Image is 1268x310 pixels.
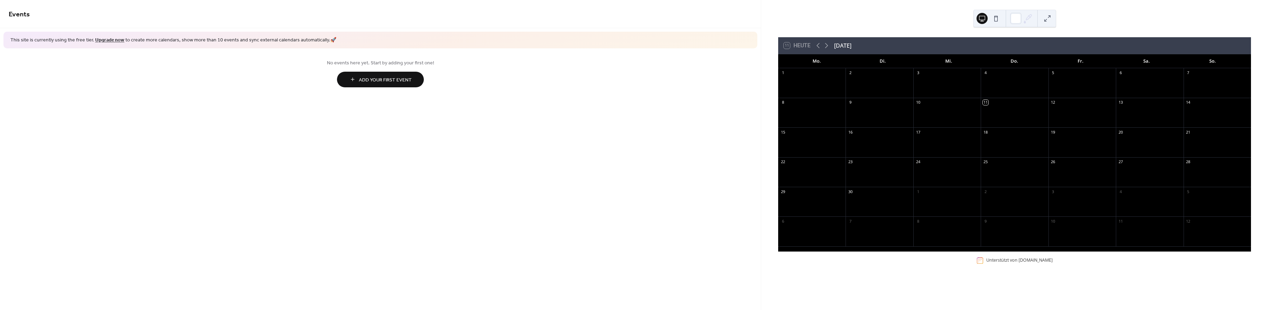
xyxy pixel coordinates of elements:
a: Upgrade now [95,35,124,45]
div: 5 [1051,70,1056,75]
div: Do. [982,54,1048,68]
div: 21 [1186,129,1191,135]
div: Mo. [784,54,850,68]
div: 30 [848,189,853,194]
div: 14 [1186,100,1191,105]
div: 26 [1051,159,1056,165]
div: 6 [1118,70,1123,75]
div: 1 [780,70,785,75]
span: No events here yet. Start by adding your first one! [9,59,752,66]
div: 17 [915,129,921,135]
div: 28 [1186,159,1191,165]
div: 5 [1186,189,1191,194]
div: 11 [1118,218,1123,224]
div: Sa. [1113,54,1179,68]
div: 12 [1186,218,1191,224]
div: 7 [1186,70,1191,75]
span: Events [9,8,30,21]
div: 22 [780,159,785,165]
div: 12 [1051,100,1056,105]
span: This site is currently using the free tier. to create more calendars, show more than 10 events an... [10,37,336,44]
div: 13 [1118,100,1123,105]
div: 3 [915,70,921,75]
div: 23 [848,159,853,165]
div: Fr. [1047,54,1113,68]
div: 7 [848,218,853,224]
div: 10 [915,100,921,105]
div: 9 [983,218,988,224]
div: So. [1179,54,1245,68]
div: 16 [848,129,853,135]
div: 20 [1118,129,1123,135]
div: 25 [983,159,988,165]
div: 1 [915,189,921,194]
div: 11 [983,100,988,105]
div: Unterstützt von [986,257,1053,263]
div: 24 [915,159,921,165]
div: 4 [1118,189,1123,194]
div: 8 [780,100,785,105]
div: 9 [848,100,853,105]
div: 29 [780,189,785,194]
div: 8 [915,218,921,224]
div: Di. [850,54,916,68]
div: 10 [1051,218,1056,224]
div: [DATE] [834,41,851,50]
div: 19 [1051,129,1056,135]
div: 4 [983,70,988,75]
div: 2 [848,70,853,75]
div: 2 [983,189,988,194]
div: Mi. [916,54,982,68]
div: 6 [780,218,785,224]
div: 27 [1118,159,1123,165]
span: Add Your First Event [359,76,412,84]
button: Add Your First Event [337,72,424,87]
a: [DOMAIN_NAME] [1019,257,1053,263]
div: 3 [1051,189,1056,194]
a: Add Your First Event [9,72,752,87]
div: 18 [983,129,988,135]
div: 15 [780,129,785,135]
